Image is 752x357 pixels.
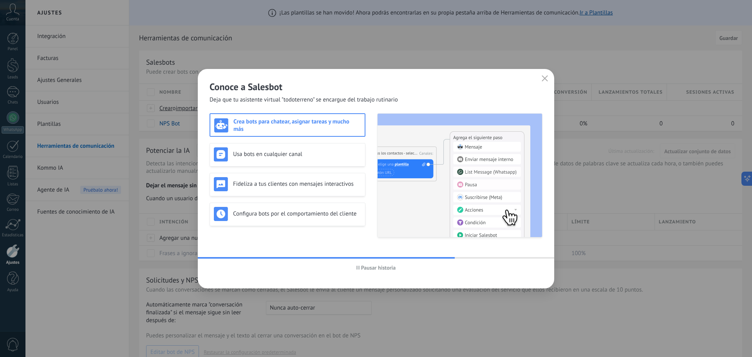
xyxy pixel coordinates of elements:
[210,96,398,104] span: Deja que tu asistente virtual "todoterreno" se encargue del trabajo rutinario
[210,81,542,93] h2: Conoce a Salesbot
[233,150,361,158] h3: Usa bots en cualquier canal
[233,180,361,188] h3: Fideliza a tus clientes con mensajes interactivos
[233,210,361,217] h3: Configura bots por el comportamiento del cliente
[361,265,396,270] span: Pausar historia
[353,262,399,274] button: Pausar historia
[233,118,361,133] h3: Crea bots para chatear, asignar tareas y mucho más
